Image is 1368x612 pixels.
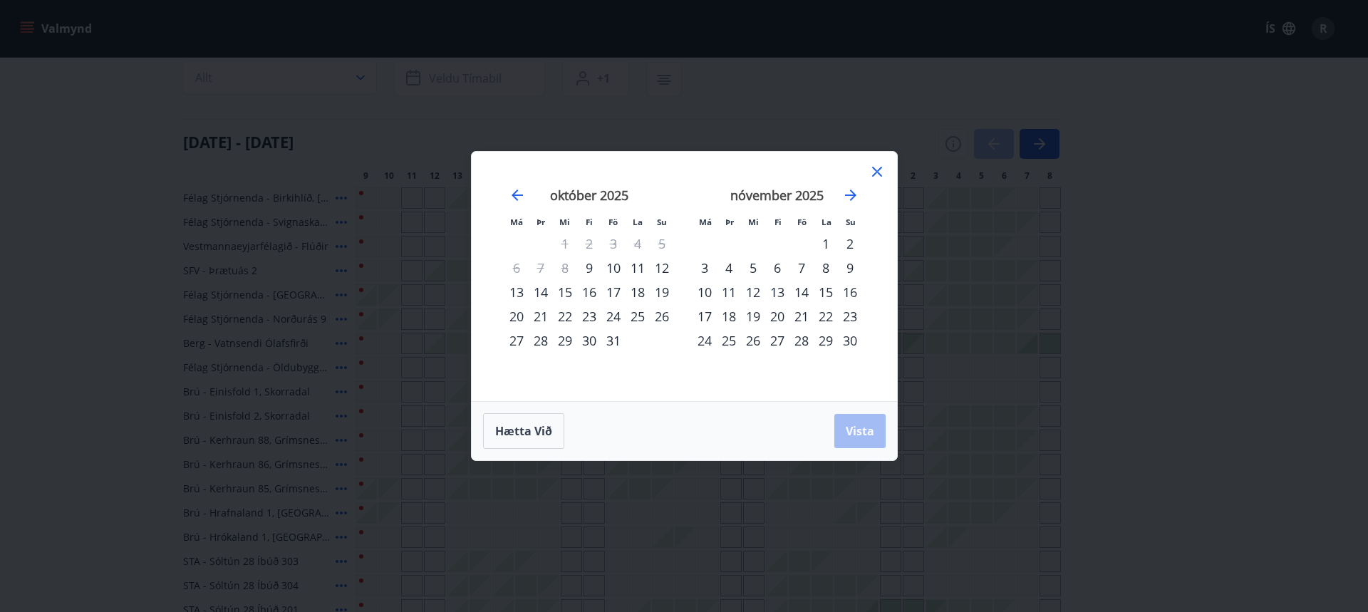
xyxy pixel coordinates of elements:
[633,217,643,227] small: La
[838,232,862,256] div: 2
[741,328,765,353] div: 26
[626,280,650,304] div: 18
[717,328,741,353] div: 25
[577,304,601,328] div: 23
[814,256,838,280] div: 8
[693,256,717,280] div: 3
[553,232,577,256] td: Not available. miðvikudagur, 1. október 2025
[765,256,789,280] div: 6
[765,328,789,353] div: 27
[765,328,789,353] td: Choose fimmtudagur, 27. nóvember 2025 as your check-in date. It’s available.
[553,304,577,328] td: Choose miðvikudagur, 22. október 2025 as your check-in date. It’s available.
[789,328,814,353] td: Choose föstudagur, 28. nóvember 2025 as your check-in date. It’s available.
[838,304,862,328] td: Choose sunnudagur, 23. nóvember 2025 as your check-in date. It’s available.
[601,280,626,304] div: 17
[553,280,577,304] div: 15
[842,187,859,204] div: Move forward to switch to the next month.
[838,256,862,280] div: 9
[586,217,593,227] small: Fi
[650,304,674,328] td: Choose sunnudagur, 26. október 2025 as your check-in date. It’s available.
[693,328,717,353] td: Choose mánudagur, 24. nóvember 2025 as your check-in date. It’s available.
[650,280,674,304] div: 19
[504,280,529,304] div: 13
[765,256,789,280] td: Choose fimmtudagur, 6. nóvember 2025 as your check-in date. It’s available.
[559,217,570,227] small: Mi
[717,304,741,328] td: Choose þriðjudagur, 18. nóvember 2025 as your check-in date. It’s available.
[765,280,789,304] div: 13
[838,304,862,328] div: 23
[814,304,838,328] div: 22
[717,304,741,328] div: 18
[529,304,553,328] div: 21
[529,328,553,353] div: 28
[504,328,529,353] div: 27
[608,217,618,227] small: Fö
[789,280,814,304] div: 14
[814,232,838,256] div: 1
[838,328,862,353] td: Choose sunnudagur, 30. nóvember 2025 as your check-in date. It’s available.
[814,256,838,280] td: Choose laugardagur, 8. nóvember 2025 as your check-in date. It’s available.
[741,304,765,328] td: Choose miðvikudagur, 19. nóvember 2025 as your check-in date. It’s available.
[650,304,674,328] div: 26
[765,280,789,304] td: Choose fimmtudagur, 13. nóvember 2025 as your check-in date. It’s available.
[741,328,765,353] td: Choose miðvikudagur, 26. nóvember 2025 as your check-in date. It’s available.
[626,256,650,280] div: 11
[814,304,838,328] td: Choose laugardagur, 22. nóvember 2025 as your check-in date. It’s available.
[577,232,601,256] td: Not available. fimmtudagur, 2. október 2025
[725,217,734,227] small: Þr
[601,232,626,256] td: Not available. föstudagur, 3. október 2025
[529,256,553,280] td: Not available. þriðjudagur, 7. október 2025
[693,328,717,353] div: 24
[504,256,529,280] td: Not available. mánudagur, 6. október 2025
[814,328,838,353] div: 29
[601,304,626,328] div: 24
[657,217,667,227] small: Su
[650,256,674,280] td: Choose sunnudagur, 12. október 2025 as your check-in date. It’s available.
[489,169,880,384] div: Calendar
[495,423,552,439] span: Hætta við
[650,256,674,280] div: 12
[838,280,862,304] div: 16
[529,280,553,304] td: Choose þriðjudagur, 14. október 2025 as your check-in date. It’s available.
[577,280,601,304] div: 16
[553,328,577,353] div: 29
[717,328,741,353] td: Choose þriðjudagur, 25. nóvember 2025 as your check-in date. It’s available.
[693,280,717,304] td: Choose mánudagur, 10. nóvember 2025 as your check-in date. It’s available.
[553,328,577,353] td: Choose miðvikudagur, 29. október 2025 as your check-in date. It’s available.
[693,304,717,328] td: Choose mánudagur, 17. nóvember 2025 as your check-in date. It’s available.
[814,280,838,304] div: 15
[717,280,741,304] td: Choose þriðjudagur, 11. nóvember 2025 as your check-in date. It’s available.
[814,232,838,256] td: Choose laugardagur, 1. nóvember 2025 as your check-in date. It’s available.
[717,256,741,280] div: 4
[504,304,529,328] td: Choose mánudagur, 20. október 2025 as your check-in date. It’s available.
[797,217,807,227] small: Fö
[577,304,601,328] td: Choose fimmtudagur, 23. október 2025 as your check-in date. It’s available.
[789,328,814,353] div: 28
[510,217,523,227] small: Má
[650,232,674,256] td: Not available. sunnudagur, 5. október 2025
[553,280,577,304] td: Choose miðvikudagur, 15. október 2025 as your check-in date. It’s available.
[577,328,601,353] td: Choose fimmtudagur, 30. október 2025 as your check-in date. It’s available.
[789,280,814,304] td: Choose föstudagur, 14. nóvember 2025 as your check-in date. It’s available.
[774,217,782,227] small: Fi
[838,280,862,304] td: Choose sunnudagur, 16. nóvember 2025 as your check-in date. It’s available.
[741,256,765,280] div: 5
[577,256,601,280] td: Choose fimmtudagur, 9. október 2025 as your check-in date. It’s available.
[717,280,741,304] div: 11
[626,304,650,328] div: 25
[693,256,717,280] td: Choose mánudagur, 3. nóvember 2025 as your check-in date. It’s available.
[650,280,674,304] td: Choose sunnudagur, 19. október 2025 as your check-in date. It’s available.
[822,217,831,227] small: La
[529,304,553,328] td: Choose þriðjudagur, 21. október 2025 as your check-in date. It’s available.
[789,256,814,280] td: Choose föstudagur, 7. nóvember 2025 as your check-in date. It’s available.
[789,304,814,328] td: Choose föstudagur, 21. nóvember 2025 as your check-in date. It’s available.
[730,187,824,204] strong: nóvember 2025
[717,256,741,280] td: Choose þriðjudagur, 4. nóvember 2025 as your check-in date. It’s available.
[577,256,601,280] div: 9
[765,304,789,328] td: Choose fimmtudagur, 20. nóvember 2025 as your check-in date. It’s available.
[741,304,765,328] div: 19
[504,328,529,353] td: Choose mánudagur, 27. október 2025 as your check-in date. It’s available.
[504,304,529,328] div: 20
[626,280,650,304] td: Choose laugardagur, 18. október 2025 as your check-in date. It’s available.
[601,256,626,280] div: 10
